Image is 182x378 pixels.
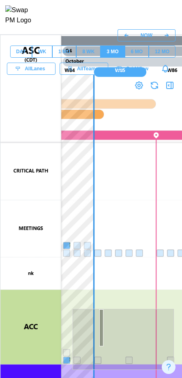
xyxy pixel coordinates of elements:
[131,48,143,56] div: 6 MO
[135,29,158,41] button: NOW
[76,46,101,58] button: 8 WK
[77,63,98,74] span: All Teams
[164,80,176,91] button: Open Drawer
[52,46,76,58] button: 1 MO
[126,63,148,74] span: Grid View
[107,48,118,56] div: 3 MO
[158,62,172,76] a: Notifications
[10,46,32,58] button: DAY
[125,46,149,58] button: 6 MO
[101,46,124,58] button: 3 MO
[5,5,38,26] img: Swap PM Logo
[133,80,145,91] a: View Project
[155,48,169,56] div: 12 MO
[7,63,56,75] button: AllLanes
[32,46,52,58] button: WK
[58,48,70,56] div: 1 MO
[25,63,45,74] span: All Lanes
[16,48,26,56] div: DAY
[112,63,154,75] a: Grid View
[38,48,46,56] div: WK
[149,46,176,58] button: 12 MO
[141,32,152,39] div: NOW
[149,80,160,91] button: Refresh Grid
[82,48,94,56] div: 8 WK
[60,63,108,75] button: AllTeams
